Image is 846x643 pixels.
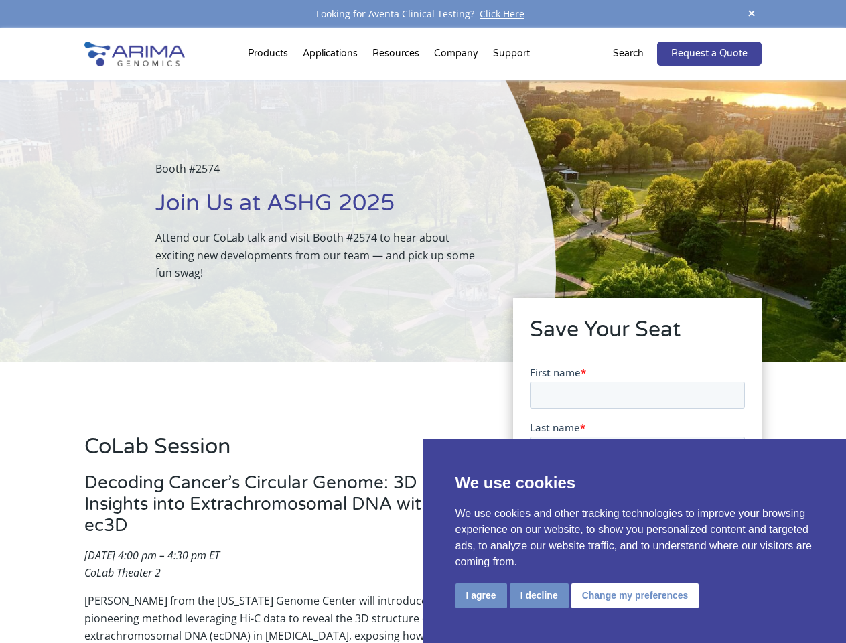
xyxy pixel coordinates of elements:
h3: Decoding Cancer’s Circular Genome: 3D Insights into Extrachromosomal DNA with ec3D [84,472,476,547]
button: Change my preferences [571,583,699,608]
div: Looking for Aventa Clinical Testing? [84,5,761,23]
a: Click Here [474,7,530,20]
img: Arima-Genomics-logo [84,42,185,66]
p: Attend our CoLab talk and visit Booth #2574 to hear about exciting new developments from our team... [155,229,488,281]
a: Request a Quote [657,42,762,66]
em: CoLab Theater 2 [84,565,161,580]
em: [DATE] 4:00 pm – 4:30 pm ET [84,548,220,563]
h2: CoLab Session [84,432,476,472]
button: I agree [455,583,507,608]
p: We use cookies [455,471,815,495]
h1: Join Us at ASHG 2025 [155,188,488,229]
h2: Save Your Seat [530,315,745,355]
p: Booth #2574 [155,160,488,188]
button: I decline [510,583,569,608]
p: Search [613,45,644,62]
p: We use cookies and other tracking technologies to improve your browsing experience on our website... [455,506,815,570]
